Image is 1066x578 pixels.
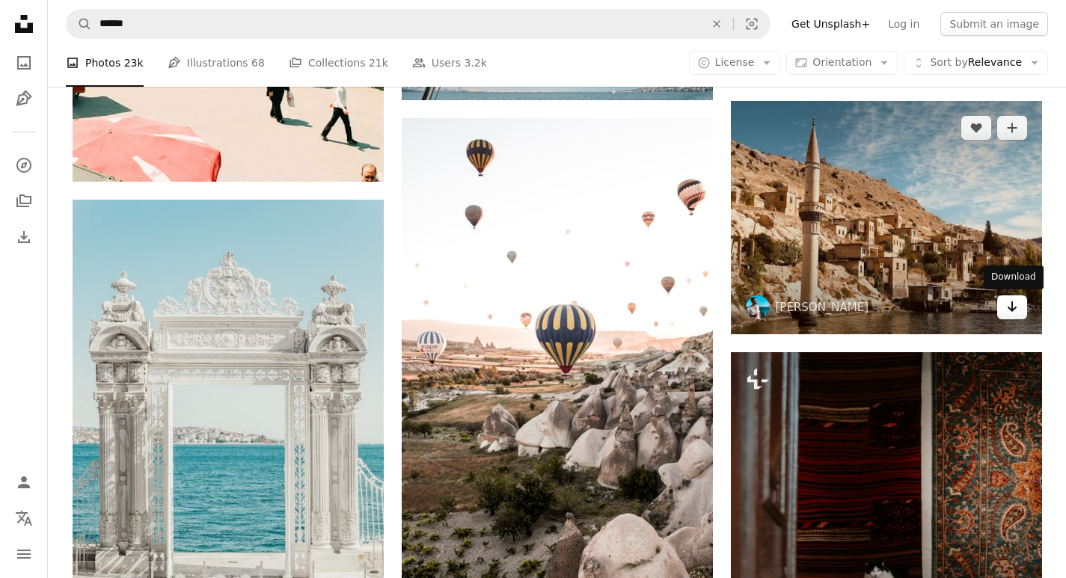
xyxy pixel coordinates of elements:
a: Illustrations [9,84,39,114]
button: Clear [700,10,733,38]
button: License [689,51,781,75]
a: Log in [879,12,928,36]
button: Visual search [734,10,770,38]
span: License [715,56,755,68]
button: Menu [9,539,39,569]
a: Get Unsplash+ [782,12,879,36]
a: Home — Unsplash [9,9,39,42]
img: photography of tower and buildings [731,101,1042,334]
a: Explore [9,150,39,180]
span: Orientation [812,56,872,68]
a: Illustrations 68 [168,39,265,87]
a: gray pillars near body of water [73,425,384,439]
form: Find visuals sitewide [66,9,771,39]
button: Submit an image [940,12,1048,36]
a: Collections [9,186,39,216]
div: Download [984,265,1044,289]
a: Photos [9,48,39,78]
button: Orientation [786,51,898,75]
button: Like [961,116,991,140]
span: Relevance [930,55,1022,70]
span: Sort by [930,56,967,68]
a: Collections 21k [289,39,388,87]
span: 21k [369,55,388,71]
a: Log in / Sign up [9,467,39,497]
span: 3.2k [465,55,487,71]
a: Download [997,295,1027,319]
button: Sort byRelevance [904,51,1048,75]
button: Add to Collection [997,116,1027,140]
a: [PERSON_NAME] [776,300,869,315]
button: Search Unsplash [67,10,92,38]
a: photography of tower and buildings [731,211,1042,224]
span: 68 [251,55,265,71]
a: Users 3.2k [412,39,487,87]
a: hot air ballooning during daytime [402,345,713,358]
button: Language [9,503,39,533]
a: Download History [9,222,39,252]
img: Go to Enes Aktas's profile [746,295,770,319]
